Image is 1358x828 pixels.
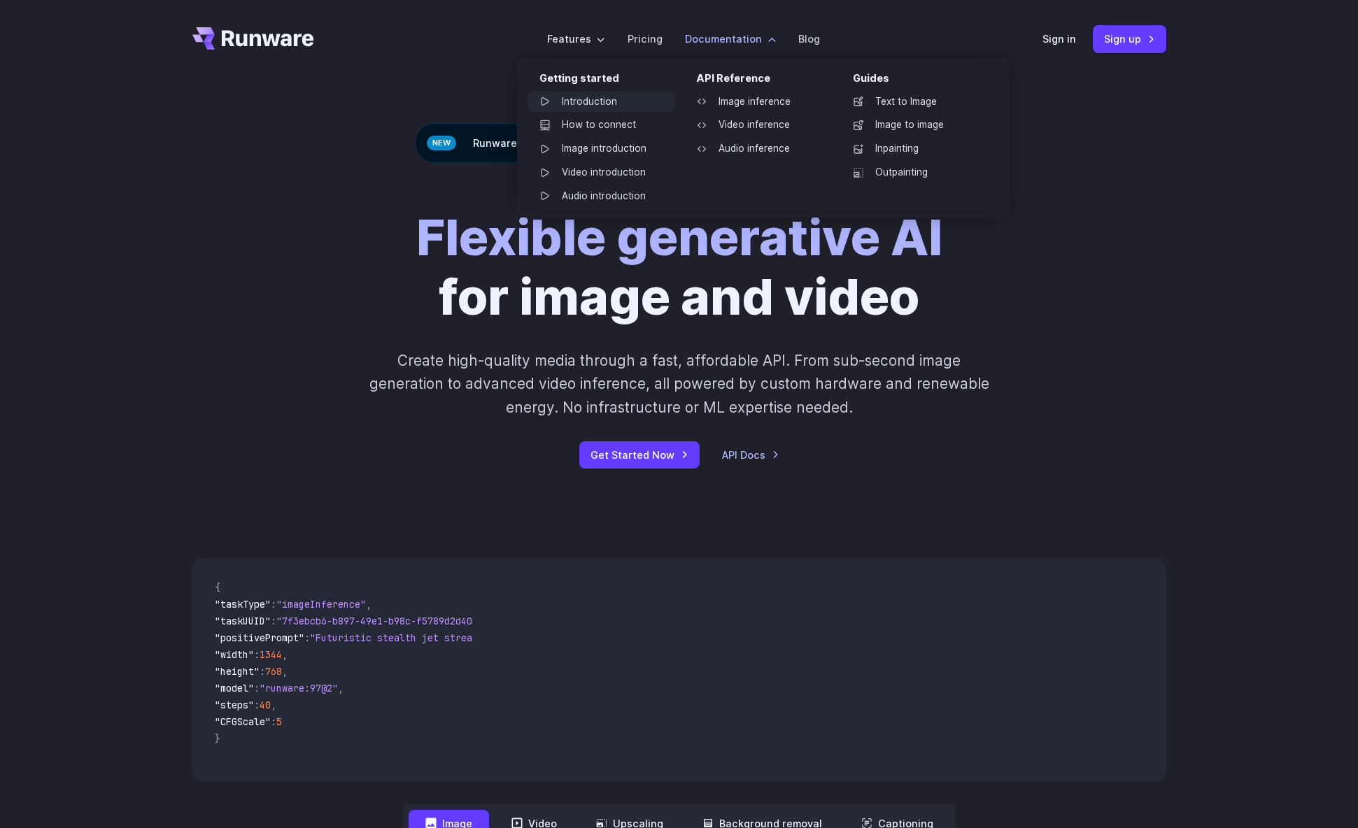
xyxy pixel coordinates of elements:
[254,699,260,711] span: :
[528,138,674,159] a: Image introduction
[271,699,276,711] span: ,
[528,186,674,207] a: Audio introduction
[215,581,220,594] span: {
[215,715,271,728] span: "CFGScale"
[842,115,987,136] a: Image to image
[628,31,663,47] a: Pricing
[685,31,776,47] label: Documentation
[271,598,276,611] span: :
[338,682,344,694] span: ,
[685,92,830,113] a: Image inference
[215,598,271,611] span: "taskType"
[215,732,220,745] span: }
[1042,31,1076,47] a: Sign in
[282,665,288,678] span: ,
[367,349,991,419] p: Create high-quality media through a fast, affordable API. From sub-second image generation to adv...
[528,115,674,136] a: How to connect
[579,441,700,469] a: Get Started Now
[310,631,819,644] span: "Futuristic stealth jet streaking through a neon-lit cityscape with glowing purple exhaust"
[842,162,987,183] a: Outpainting
[276,598,366,611] span: "imageInference"
[1093,25,1166,52] a: Sign up
[696,70,830,92] div: API Reference
[304,631,310,644] span: :
[853,70,987,92] div: Guides
[539,70,674,92] div: Getting started
[260,699,271,711] span: 40
[260,682,338,694] span: "runware:97@2"
[416,207,942,267] strong: Flexible generative AI
[416,208,942,327] h1: for image and video
[192,27,314,50] a: Go to /
[265,665,282,678] span: 768
[215,665,260,678] span: "height"
[685,115,830,136] a: Video inference
[415,123,943,163] div: Runware raises $13M seed funding led by Insight Partners
[842,138,987,159] a: Inpainting
[798,31,820,47] a: Blog
[276,615,489,627] span: "7f3ebcb6-b897-49e1-b98c-f5789d2d40d7"
[282,648,288,661] span: ,
[215,631,304,644] span: "positivePrompt"
[528,162,674,183] a: Video introduction
[254,648,260,661] span: :
[254,682,260,694] span: :
[260,648,282,661] span: 1344
[842,92,987,113] a: Text to Image
[271,715,276,728] span: :
[215,682,254,694] span: "model"
[685,138,830,159] a: Audio inference
[215,699,254,711] span: "steps"
[271,615,276,627] span: :
[215,615,271,627] span: "taskUUID"
[366,598,372,611] span: ,
[547,31,605,47] label: Features
[722,447,779,463] a: API Docs
[276,715,282,728] span: 5
[260,665,265,678] span: :
[215,648,254,661] span: "width"
[528,92,674,113] a: Introduction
